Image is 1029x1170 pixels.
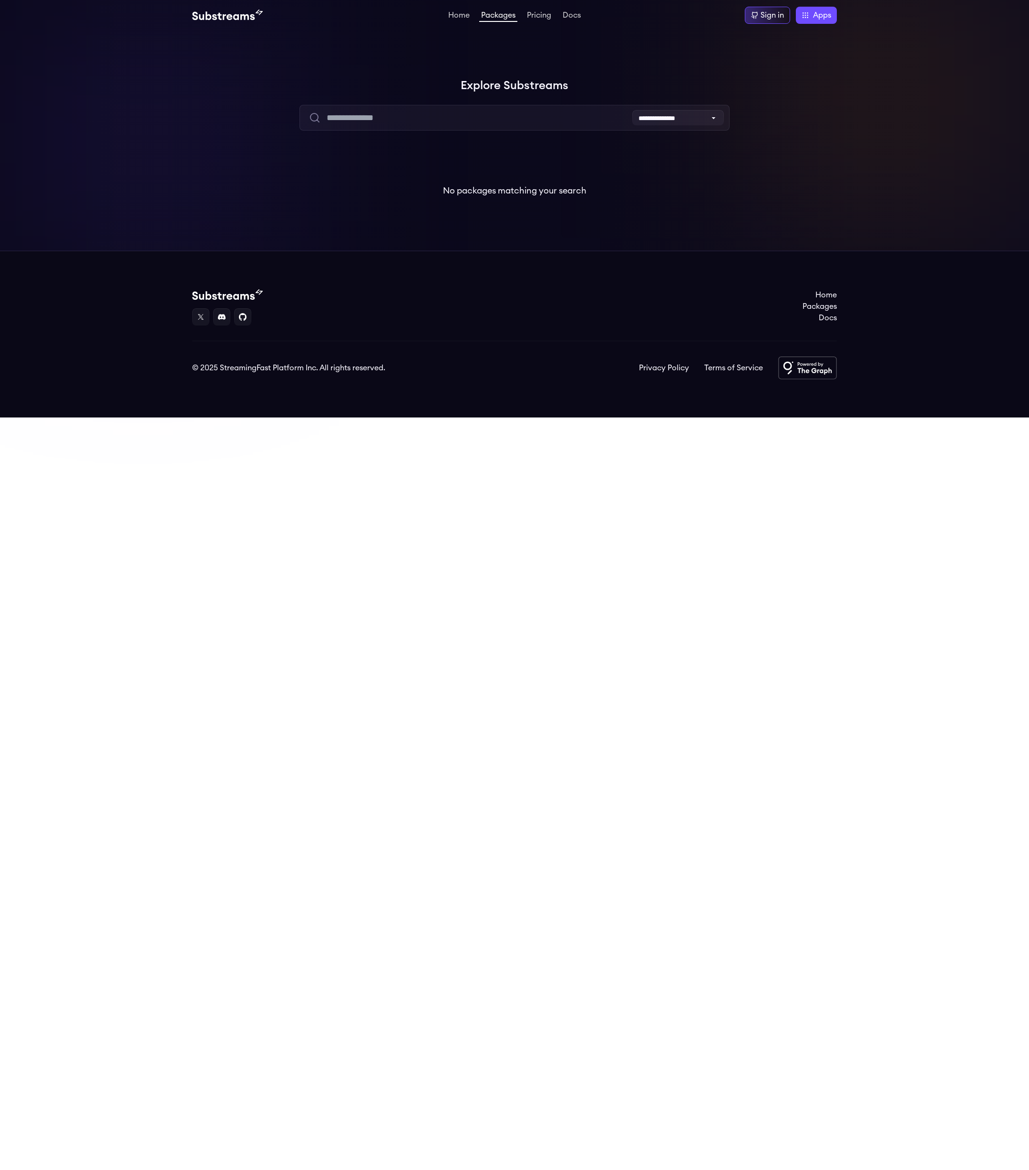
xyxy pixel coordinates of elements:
a: Pricing [525,11,553,21]
img: Powered by The Graph [778,356,837,379]
a: Home [446,11,472,21]
a: Packages [479,11,517,22]
a: Terms of Service [704,362,763,374]
img: Substream's logo [192,289,263,301]
span: Apps [813,10,831,21]
a: Home [803,289,837,301]
a: Privacy Policy [639,362,689,374]
img: Substream's logo [192,10,263,21]
a: Docs [803,312,837,324]
h1: Explore Substreams [192,76,837,95]
p: No packages matching your search [443,184,587,197]
a: Sign in [745,7,790,24]
a: Docs [561,11,583,21]
a: Packages [803,301,837,312]
div: © 2025 StreamingFast Platform Inc. All rights reserved. [192,362,385,374]
div: Sign in [761,10,784,21]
